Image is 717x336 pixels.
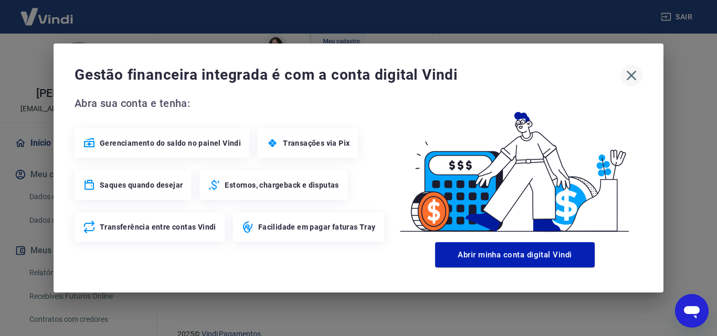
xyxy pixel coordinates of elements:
[100,222,216,232] span: Transferência entre contas Vindi
[283,138,350,148] span: Transações via Pix
[675,294,709,328] iframe: Botão para abrir a janela de mensagens
[100,180,183,190] span: Saques quando desejar
[75,95,387,112] span: Abra sua conta e tenha:
[435,242,595,267] button: Abrir minha conta digital Vindi
[258,222,376,232] span: Facilidade em pagar faturas Tray
[100,138,241,148] span: Gerenciamento do saldo no painel Vindi
[75,64,620,85] span: Gestão financeira integrada é com a conta digital Vindi
[225,180,339,190] span: Estornos, chargeback e disputas
[387,95,642,238] img: Good Billing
